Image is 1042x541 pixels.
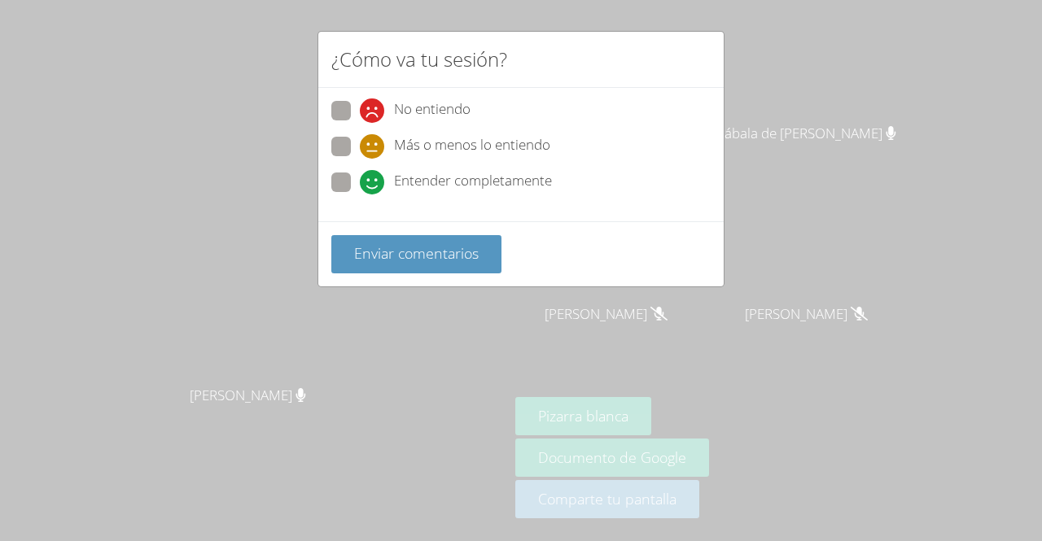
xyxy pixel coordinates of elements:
[354,243,479,263] font: Enviar comentarios
[394,135,550,154] font: Más o menos lo entiendo
[394,171,552,190] font: Entender completamente
[331,235,501,273] button: Enviar comentarios
[331,46,507,72] font: ¿Cómo va tu sesión?
[394,99,471,118] font: No entiendo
